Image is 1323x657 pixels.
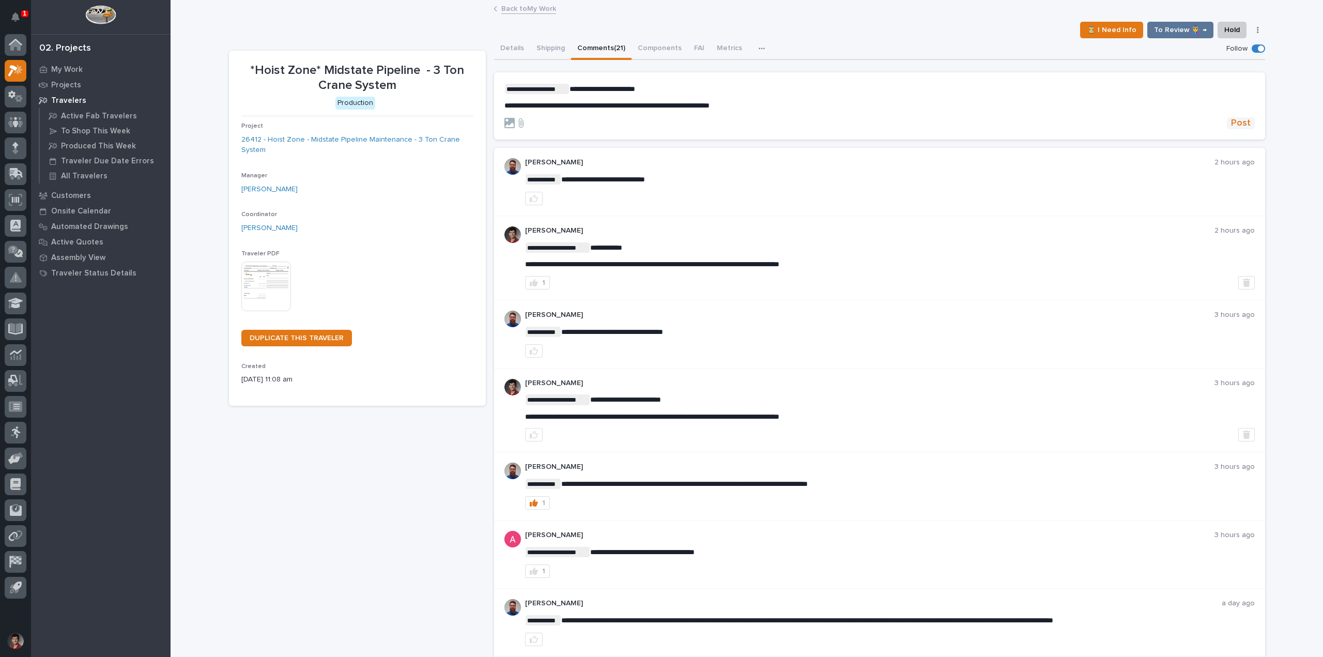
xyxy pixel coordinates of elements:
[525,633,543,646] button: like this post
[335,97,375,110] div: Production
[525,428,543,441] button: like this post
[241,184,298,195] a: [PERSON_NAME]
[241,374,473,385] p: [DATE] 11:08 am
[1214,379,1255,388] p: 3 hours ago
[61,157,154,166] p: Traveler Due Date Errors
[504,158,521,175] img: 6hTokn1ETDGPf9BPokIQ
[1231,117,1251,129] span: Post
[61,112,137,121] p: Active Fab Travelers
[85,5,116,24] img: Workspace Logo
[31,188,171,203] a: Customers
[51,191,91,201] p: Customers
[250,334,344,342] span: DUPLICATE THIS TRAVELER
[31,219,171,234] a: Automated Drawings
[525,344,543,358] button: like this post
[61,142,136,151] p: Produced This Week
[61,127,130,136] p: To Shop This Week
[1214,311,1255,319] p: 3 hours ago
[13,12,26,29] div: Notifications1
[688,38,711,60] button: FAI
[504,311,521,327] img: 6hTokn1ETDGPf9BPokIQ
[1214,463,1255,471] p: 3 hours ago
[1222,599,1255,608] p: a day ago
[61,172,107,181] p: All Travelers
[1226,44,1248,53] p: Follow
[1238,428,1255,441] button: Delete post
[241,211,277,218] span: Coordinator
[241,134,473,156] a: 26412 - Hoist Zone - Midstate Pipeline Maintenance - 3 Ton Crane System
[525,276,550,289] button: 1
[51,269,136,278] p: Traveler Status Details
[31,234,171,250] a: Active Quotes
[40,169,171,183] a: All Travelers
[1224,24,1240,36] span: Hold
[632,38,688,60] button: Components
[31,250,171,265] a: Assembly View
[525,463,1214,471] p: [PERSON_NAME]
[51,65,83,74] p: My Work
[241,173,267,179] span: Manager
[241,123,263,129] span: Project
[1227,117,1255,129] button: Post
[525,564,550,578] button: 1
[39,43,91,54] div: 02. Projects
[542,499,545,507] div: 1
[504,463,521,479] img: 6hTokn1ETDGPf9BPokIQ
[1214,226,1255,235] p: 2 hours ago
[504,226,521,243] img: ROij9lOReuV7WqYxWfnW
[525,226,1214,235] p: [PERSON_NAME]
[31,265,171,281] a: Traveler Status Details
[241,330,352,346] a: DUPLICATE THIS TRAVELER
[525,158,1214,167] p: [PERSON_NAME]
[1214,531,1255,540] p: 3 hours ago
[711,38,748,60] button: Metrics
[241,63,473,93] p: *Hoist Zone* Midstate Pipeline - 3 Ton Crane System
[501,2,556,14] a: Back toMy Work
[504,531,521,547] img: ACg8ocKcMZQ4tabbC1K-lsv7XHeQNnaFu4gsgPufzKnNmz0_a9aUSA=s96-c
[51,253,105,263] p: Assembly View
[31,77,171,93] a: Projects
[241,223,298,234] a: [PERSON_NAME]
[525,311,1214,319] p: [PERSON_NAME]
[40,139,171,153] a: Produced This Week
[51,222,128,232] p: Automated Drawings
[31,93,171,108] a: Travelers
[40,124,171,138] a: To Shop This Week
[530,38,571,60] button: Shipping
[504,379,521,395] img: ROij9lOReuV7WqYxWfnW
[504,599,521,616] img: 6hTokn1ETDGPf9BPokIQ
[1154,24,1207,36] span: To Review 👨‍🏭 →
[241,251,280,257] span: Traveler PDF
[40,154,171,168] a: Traveler Due Date Errors
[571,38,632,60] button: Comments (21)
[51,96,86,105] p: Travelers
[542,279,545,286] div: 1
[1080,22,1143,38] button: ⏳ I Need Info
[51,81,81,90] p: Projects
[525,599,1222,608] p: [PERSON_NAME]
[23,10,26,17] p: 1
[525,531,1214,540] p: [PERSON_NAME]
[525,379,1214,388] p: [PERSON_NAME]
[51,207,111,216] p: Onsite Calendar
[1238,276,1255,289] button: Delete post
[1087,24,1136,36] span: ⏳ I Need Info
[542,568,545,575] div: 1
[525,496,550,510] button: 1
[1147,22,1213,38] button: To Review 👨‍🏭 →
[1214,158,1255,167] p: 2 hours ago
[5,6,26,28] button: Notifications
[525,192,543,205] button: like this post
[31,203,171,219] a: Onsite Calendar
[40,109,171,123] a: Active Fab Travelers
[241,363,266,370] span: Created
[31,62,171,77] a: My Work
[5,630,26,652] button: users-avatar
[494,38,530,60] button: Details
[51,238,103,247] p: Active Quotes
[1218,22,1247,38] button: Hold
